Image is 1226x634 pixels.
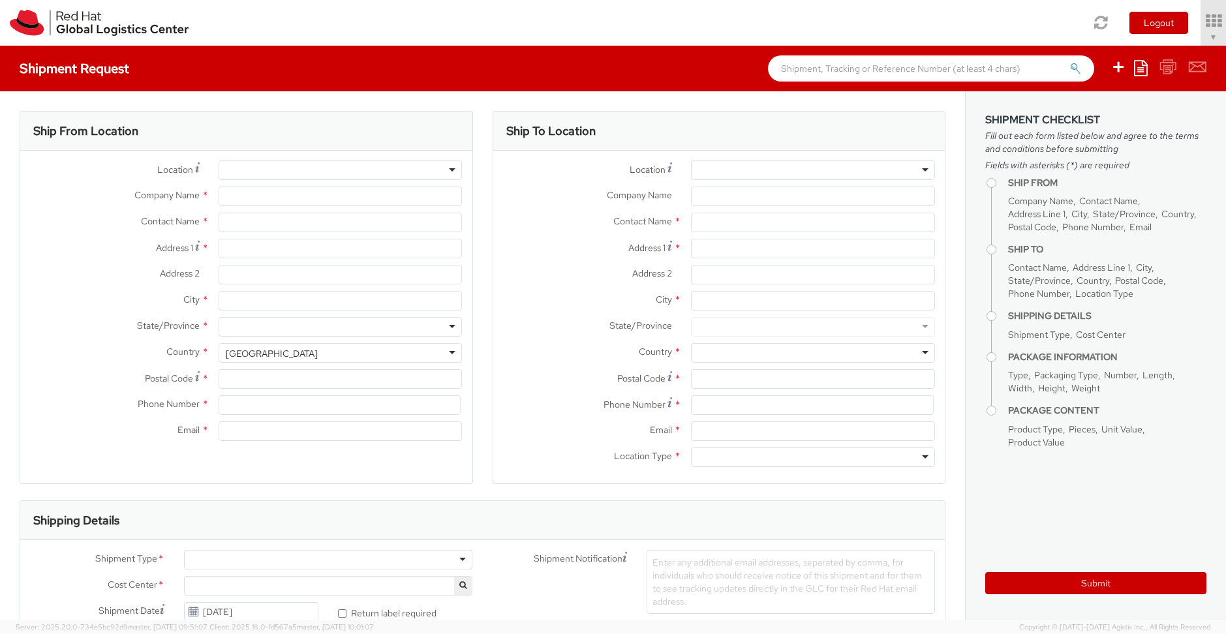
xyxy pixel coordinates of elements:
span: Pieces [1069,423,1096,435]
span: Company Name [134,189,200,201]
button: Submit [985,572,1206,594]
span: Cost Center [108,578,157,593]
span: Company Name [607,189,672,201]
span: Country [1077,275,1109,286]
span: Height [1038,382,1065,394]
span: Phone Number [604,399,666,410]
span: Length [1142,369,1172,381]
span: Packaging Type [1034,369,1098,381]
span: Shipment Type [95,552,157,567]
span: Location Type [614,450,672,462]
span: Country [166,346,200,357]
span: State/Province [137,320,200,331]
span: Contact Name [1008,262,1067,273]
span: Fill out each form listed below and agree to the terms and conditions before submitting [985,129,1206,155]
button: Logout [1129,12,1188,34]
span: Shipment Notification [534,552,622,566]
span: master, [DATE] 10:01:07 [297,622,374,631]
span: Address 1 [156,242,193,254]
span: Weight [1071,382,1100,394]
h4: Shipment Request [20,61,129,76]
label: Return label required [338,605,438,620]
span: Shipment Date [99,604,160,618]
span: Email [177,424,200,436]
span: State/Province [1008,275,1071,286]
span: State/Province [1093,208,1156,220]
input: Return label required [338,609,346,618]
h3: Ship From Location [33,125,138,138]
span: Location [157,164,193,175]
span: Enter any additional email addresses, separated by comma, for individuals who should receive noti... [652,556,922,607]
span: master, [DATE] 09:51:07 [128,622,207,631]
h4: Shipping Details [1008,311,1206,321]
span: State/Province [609,320,672,331]
span: Email [650,424,672,436]
div: [GEOGRAPHIC_DATA] [226,347,318,360]
span: Phone Number [138,398,200,410]
span: Fields with asterisks (*) are required [985,158,1206,172]
span: City [656,294,672,305]
h3: Shipment Checklist [985,114,1206,126]
span: Address Line 1 [1073,262,1130,273]
span: City [1136,262,1152,273]
h4: Ship From [1008,178,1206,188]
span: Product Type [1008,423,1063,435]
span: Width [1008,382,1032,394]
h4: Package Content [1008,406,1206,415]
span: City [1071,208,1087,220]
span: Postal Code [1008,221,1056,233]
span: Contact Name [1079,195,1138,207]
input: Shipment, Tracking or Reference Number (at least 4 chars) [768,55,1094,82]
span: Copyright © [DATE]-[DATE] Agistix Inc., All Rights Reserved [1019,622,1210,633]
span: Address 1 [628,242,666,254]
span: Location [630,164,666,175]
span: Phone Number [1008,288,1069,299]
span: Postal Code [617,372,666,384]
h3: Shipping Details [33,514,119,527]
span: Client: 2025.18.0-fd567a5 [209,622,374,631]
span: Country [639,346,672,357]
span: Location Type [1075,288,1133,299]
img: rh-logistics-00dfa346123c4ec078e1.svg [10,10,189,36]
span: Address 2 [160,267,200,279]
span: City [183,294,200,305]
span: Company Name [1008,195,1073,207]
span: Contact Name [613,215,672,227]
span: Country [1161,208,1194,220]
span: Email [1129,221,1152,233]
span: Cost Center [1076,329,1126,340]
h4: Package Information [1008,352,1206,362]
h3: Ship To Location [506,125,596,138]
span: Address 2 [632,267,672,279]
span: Unit Value [1101,423,1142,435]
span: ▼ [1210,32,1218,42]
span: Postal Code [1115,275,1163,286]
span: Server: 2025.20.0-734e5bc92d9 [16,622,207,631]
span: Type [1008,369,1028,381]
span: Phone Number [1062,221,1124,233]
span: Product Value [1008,436,1065,448]
span: Contact Name [141,215,200,227]
span: Number [1104,369,1137,381]
span: Shipment Type [1008,329,1070,340]
h4: Ship To [1008,245,1206,254]
span: Postal Code [145,372,193,384]
span: Address Line 1 [1008,208,1065,220]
